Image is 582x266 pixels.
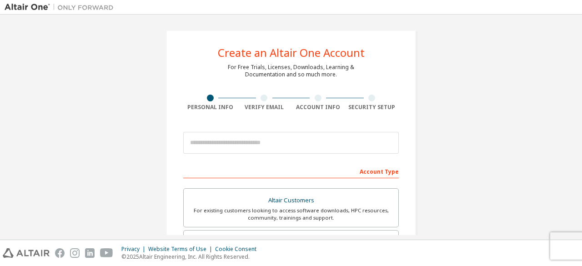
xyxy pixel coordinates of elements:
img: linkedin.svg [85,248,95,258]
div: Account Type [183,164,399,178]
img: Altair One [5,3,118,12]
div: Create an Altair One Account [218,47,365,58]
img: facebook.svg [55,248,65,258]
img: youtube.svg [100,248,113,258]
div: Account Info [291,104,345,111]
div: Cookie Consent [215,246,262,253]
div: Security Setup [345,104,399,111]
div: For existing customers looking to access software downloads, HPC resources, community, trainings ... [189,207,393,221]
div: Privacy [121,246,148,253]
img: altair_logo.svg [3,248,50,258]
div: For Free Trials, Licenses, Downloads, Learning & Documentation and so much more. [228,64,354,78]
p: © 2025 Altair Engineering, Inc. All Rights Reserved. [121,253,262,261]
div: Personal Info [183,104,237,111]
div: Verify Email [237,104,291,111]
div: Altair Customers [189,194,393,207]
div: Website Terms of Use [148,246,215,253]
img: instagram.svg [70,248,80,258]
